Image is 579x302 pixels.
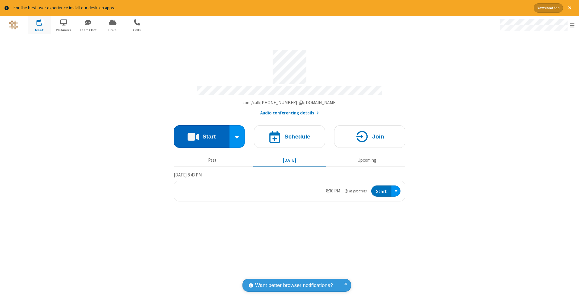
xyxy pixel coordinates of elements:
span: Meet [28,27,51,33]
button: Logo [2,16,25,34]
button: Start [174,125,229,148]
div: Open menu [391,185,400,197]
span: Drive [101,27,124,33]
em: in progress [345,188,367,194]
div: 1 [41,19,45,24]
button: Start [371,185,391,197]
section: Account details [174,45,405,116]
button: [DATE] [253,155,326,166]
span: Team Chat [77,27,100,33]
h4: Schedule [284,134,310,139]
span: Webinars [52,27,75,33]
div: For the best user experience install our desktop apps. [13,5,529,11]
div: Open menu [494,16,579,34]
span: Copy my meeting room link [242,100,337,105]
button: Schedule [254,125,325,148]
h4: Start [202,134,216,139]
span: Want better browser notifications? [255,282,333,289]
img: QA Selenium DO NOT DELETE OR CHANGE [9,20,18,30]
h4: Join [372,134,384,139]
section: Today's Meetings [174,171,405,201]
button: Download App [534,3,563,13]
button: Close alert [565,3,574,13]
button: Past [176,155,249,166]
button: Upcoming [331,155,403,166]
button: Copy my meeting room linkCopy my meeting room link [242,99,337,106]
div: 8:30 PM [326,188,340,195]
span: [DATE] 8:43 PM [174,172,202,178]
button: Audio conferencing details [260,110,319,117]
span: Calls [126,27,148,33]
button: Join [334,125,405,148]
div: Start conference options [229,125,245,148]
